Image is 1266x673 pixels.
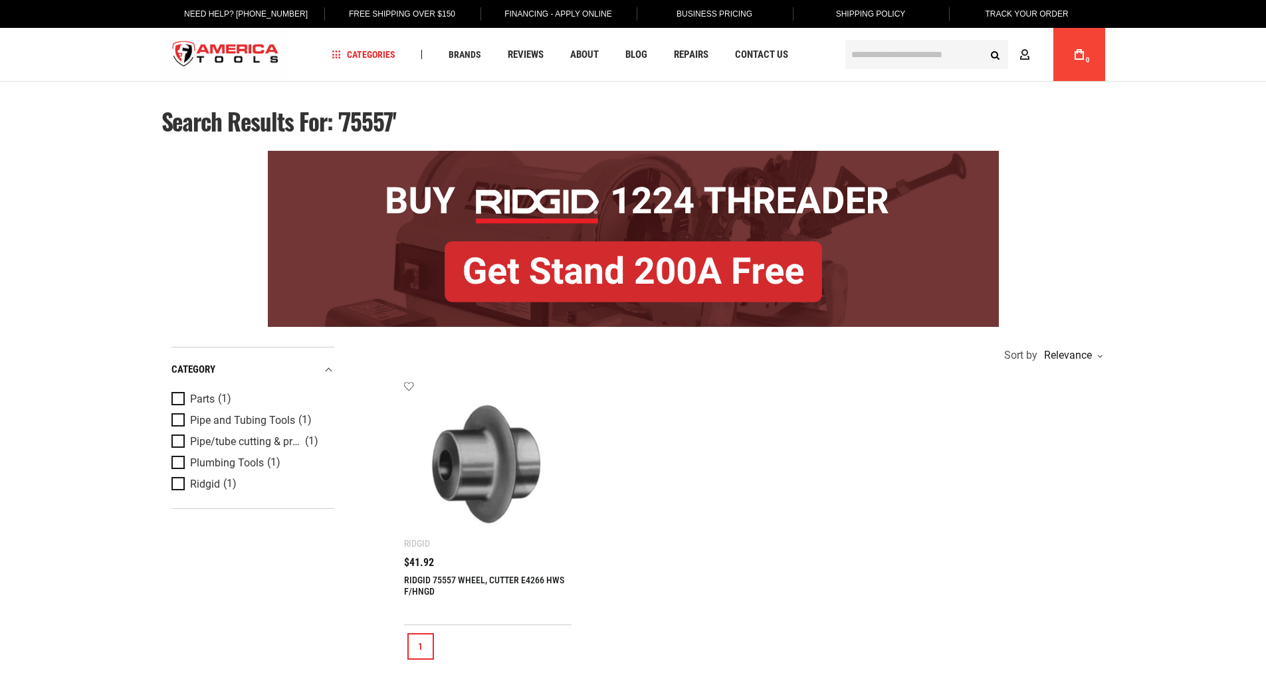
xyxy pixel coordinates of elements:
a: Categories [326,46,401,64]
span: Repairs [674,50,708,60]
a: Brands [443,46,487,64]
a: BOGO: Buy RIDGID® 1224 Threader, Get Stand 200A Free! [268,151,999,161]
span: (1) [298,415,312,426]
div: Relevance [1041,350,1102,361]
span: Ridgid [190,478,220,490]
img: BOGO: Buy RIDGID® 1224 Threader, Get Stand 200A Free! [268,151,999,327]
span: Search results for: '75557' [161,104,397,138]
a: store logo [161,30,290,80]
a: About [564,46,605,64]
span: Sort by [1004,350,1037,361]
div: Ridgid [404,538,430,549]
a: Reviews [502,46,550,64]
span: Plumbing Tools [190,457,264,469]
a: Blog [619,46,653,64]
a: Ridgid (1) [171,477,331,492]
div: category [171,361,334,379]
span: Brands [449,50,481,59]
span: 0 [1086,56,1090,64]
img: America Tools [161,30,290,80]
a: 1 [407,633,434,660]
span: Parts [190,393,215,405]
a: Contact Us [729,46,794,64]
a: Plumbing Tools (1) [171,456,331,470]
a: Parts (1) [171,392,331,407]
a: Pipe/tube cutting & preparation (1) [171,434,331,449]
span: (1) [267,457,280,468]
span: (1) [305,436,318,447]
img: RIDGID 75557 WHEEL, CUTTER E4266 HWS F/HNGD [417,394,559,535]
a: Pipe and Tubing Tools (1) [171,413,331,428]
button: Search [983,42,1008,67]
a: 0 [1067,28,1092,81]
div: Product Filters [171,347,334,509]
span: Reviews [508,50,544,60]
span: Pipe/tube cutting & preparation [190,436,302,448]
span: (1) [223,478,237,490]
span: Blog [625,50,647,60]
span: $41.92 [404,557,434,568]
span: Pipe and Tubing Tools [190,415,295,427]
span: Categories [332,50,395,59]
a: Repairs [668,46,714,64]
span: Contact Us [735,50,788,60]
span: About [570,50,599,60]
span: (1) [218,393,231,405]
span: Shipping Policy [836,9,906,19]
a: RIDGID 75557 WHEEL, CUTTER E4266 HWS F/HNGD [404,575,564,597]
